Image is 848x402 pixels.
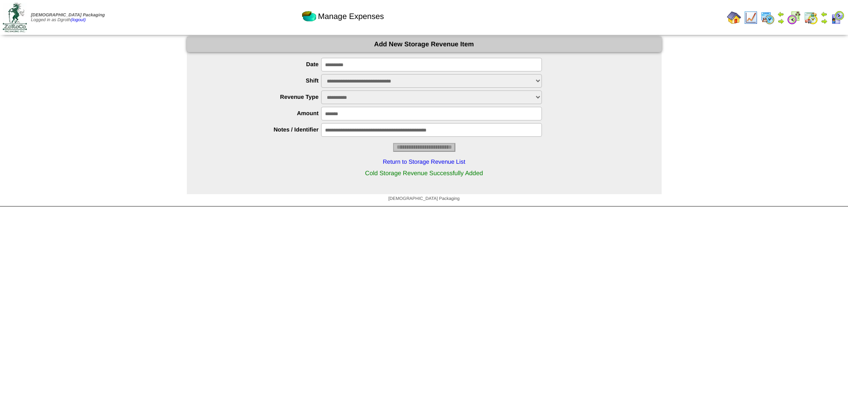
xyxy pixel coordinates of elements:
[3,3,27,32] img: zoroco-logo-small.webp
[71,18,86,23] a: (logout)
[31,13,105,23] span: Logged in as Dgroth
[383,158,466,165] a: Return to Storage Revenue List
[204,61,322,68] label: Date
[187,37,662,52] div: Add New Storage Revenue Item
[777,18,784,25] img: arrowright.gif
[318,12,384,21] span: Manage Expenses
[744,11,758,25] img: line_graph.gif
[821,18,828,25] img: arrowright.gif
[204,110,322,116] label: Amount
[777,11,784,18] img: arrowleft.gif
[727,11,741,25] img: home.gif
[204,77,322,84] label: Shift
[31,13,105,18] span: [DEMOGRAPHIC_DATA] Packaging
[821,11,828,18] img: arrowleft.gif
[388,196,459,201] span: [DEMOGRAPHIC_DATA] Packaging
[204,94,322,100] label: Revenue Type
[787,11,801,25] img: calendarblend.gif
[302,9,316,23] img: pie_chart2.png
[830,11,844,25] img: calendarcustomer.gif
[761,11,775,25] img: calendarprod.gif
[204,126,322,133] label: Notes / Identifier
[187,165,662,181] div: Cold Storage Revenue Successfully Added
[804,11,818,25] img: calendarinout.gif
